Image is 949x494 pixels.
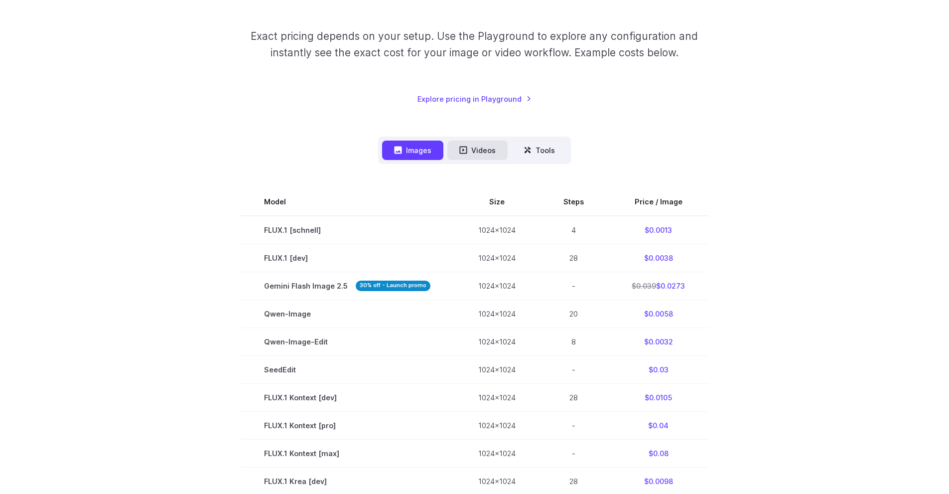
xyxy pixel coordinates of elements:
td: - [540,440,608,468]
td: 1024x1024 [454,244,540,272]
td: 1024x1024 [454,272,540,300]
span: Gemini Flash Image 2.5 [264,280,430,292]
td: FLUX.1 [schnell] [240,216,454,244]
td: FLUX.1 Kontext [max] [240,440,454,468]
td: Qwen-Image-Edit [240,328,454,355]
td: $0.0273 [608,272,709,300]
button: Videos [447,141,508,160]
td: 1024x1024 [454,328,540,355]
th: Model [240,188,454,216]
td: - [540,272,608,300]
td: $0.03 [608,356,709,384]
th: Size [454,188,540,216]
td: 1024x1024 [454,356,540,384]
th: Steps [540,188,608,216]
td: $0.0105 [608,384,709,412]
td: $0.08 [608,440,709,468]
td: 28 [540,384,608,412]
td: 8 [540,328,608,355]
td: $0.0038 [608,244,709,272]
td: - [540,412,608,440]
td: Qwen-Image [240,300,454,328]
td: $0.04 [608,412,709,440]
td: FLUX.1 Kontext [dev] [240,384,454,412]
td: 28 [540,244,608,272]
s: $0.039 [632,282,656,290]
td: 4 [540,216,608,244]
td: $0.0013 [608,216,709,244]
td: 20 [540,300,608,328]
td: - [540,356,608,384]
td: 1024x1024 [454,412,540,440]
td: 1024x1024 [454,216,540,244]
td: $0.0032 [608,328,709,355]
td: 1024x1024 [454,300,540,328]
button: Tools [512,141,567,160]
td: 1024x1024 [454,384,540,412]
button: Images [382,141,443,160]
p: Exact pricing depends on your setup. Use the Playground to explore any configuration and instantl... [232,28,717,61]
th: Price / Image [608,188,709,216]
strong: 30% off - Launch promo [356,281,430,291]
a: Explore pricing in Playground [417,93,532,105]
td: SeedEdit [240,356,454,384]
td: $0.0058 [608,300,709,328]
td: FLUX.1 [dev] [240,244,454,272]
td: 1024x1024 [454,440,540,468]
td: FLUX.1 Kontext [pro] [240,412,454,440]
